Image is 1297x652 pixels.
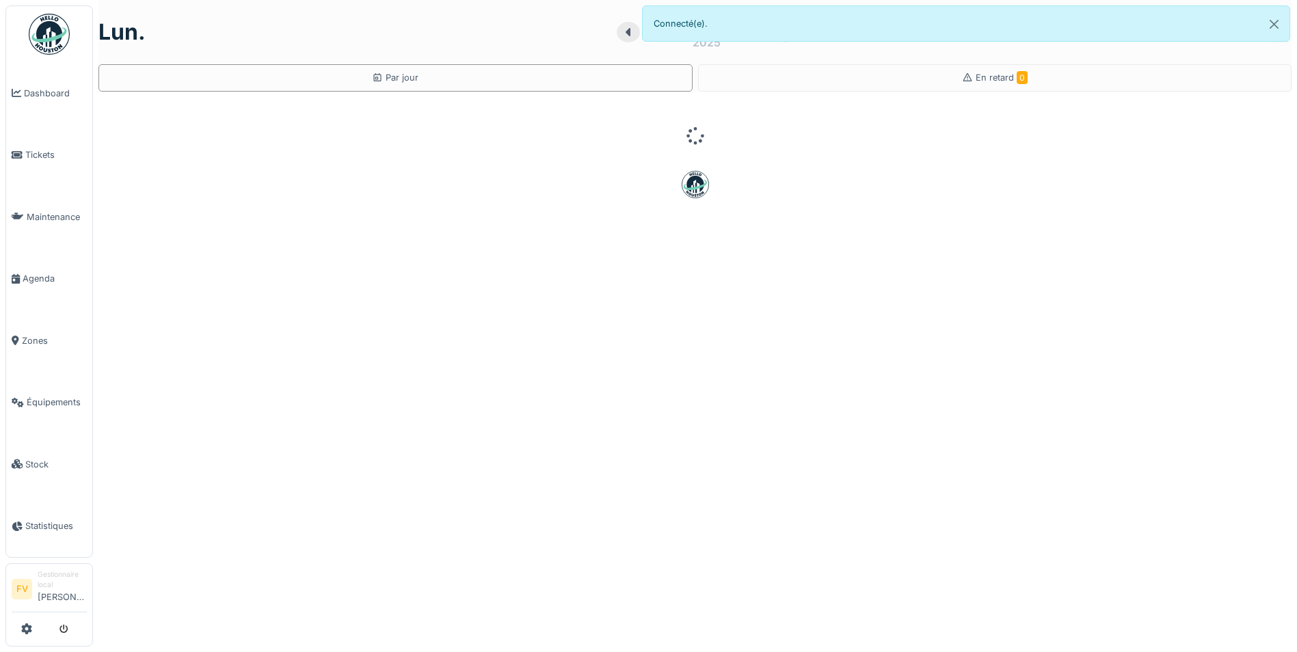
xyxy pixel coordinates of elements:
li: FV [12,579,32,599]
a: Statistiques [6,495,92,558]
span: Stock [25,458,87,471]
span: Tickets [25,148,87,161]
button: Close [1259,6,1289,42]
span: Dashboard [24,87,87,100]
img: badge-BVDL4wpA.svg [682,171,709,198]
a: Dashboard [6,62,92,124]
li: [PERSON_NAME] [38,569,87,609]
a: Maintenance [6,186,92,248]
a: Stock [6,433,92,495]
h1: lun. [98,19,146,45]
img: Badge_color-CXgf-gQk.svg [29,14,70,55]
span: Zones [22,334,87,347]
a: Équipements [6,372,92,434]
div: Par jour [372,71,418,84]
span: Agenda [23,272,87,285]
a: Tickets [6,124,92,187]
span: En retard [976,72,1028,83]
span: 0 [1017,71,1028,84]
div: 2025 [693,34,721,51]
a: Agenda [6,248,92,310]
div: Connecté(e). [642,5,1291,42]
a: Zones [6,310,92,372]
a: FV Gestionnaire local[PERSON_NAME] [12,569,87,612]
div: Gestionnaire local [38,569,87,590]
span: Équipements [27,396,87,409]
span: Statistiques [25,519,87,532]
span: Maintenance [27,210,87,223]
